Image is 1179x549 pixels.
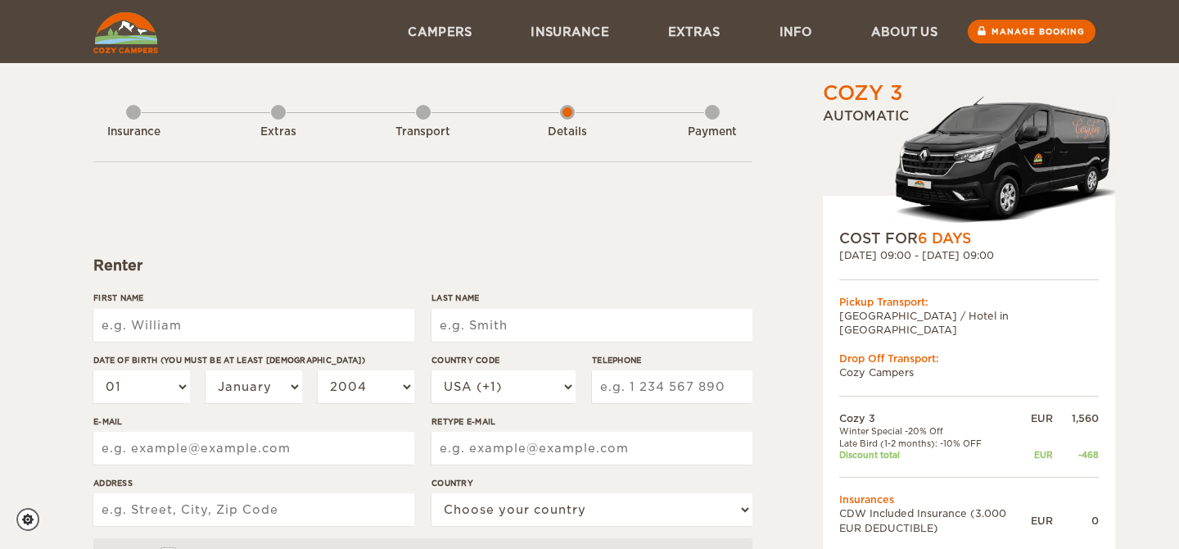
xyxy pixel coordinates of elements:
label: Telephone [592,354,752,366]
td: [GEOGRAPHIC_DATA] / Hotel in [GEOGRAPHIC_DATA] [839,309,1099,337]
div: 1,560 [1053,411,1099,425]
label: Country [431,477,752,489]
img: Cozy Campers [93,12,158,53]
label: First Name [93,292,414,304]
img: Langur-m-c-logo-2.png [888,93,1115,229]
div: Details [522,125,612,140]
label: Country Code [431,354,576,366]
div: EUR [1031,514,1053,528]
input: e.g. William [93,309,414,342]
div: 0 [1053,514,1099,528]
div: Insurance [88,125,178,140]
div: Cozy 3 [823,79,903,107]
div: Drop Off Transport: [839,352,1099,365]
td: Cozy Campers [839,365,1099,379]
div: Payment [667,125,757,140]
input: e.g. Smith [431,309,752,342]
div: Pickup Transport: [839,295,1099,309]
div: EUR [1031,411,1053,425]
label: E-mail [93,415,414,428]
div: Renter [93,256,752,275]
input: e.g. 1 234 567 890 [592,370,752,403]
div: [DATE] 09:00 - [DATE] 09:00 [839,248,1099,262]
span: 6 Days [918,230,971,247]
input: e.g. Street, City, Zip Code [93,493,414,526]
a: Manage booking [968,20,1095,43]
label: Date of birth (You must be at least [DEMOGRAPHIC_DATA]) [93,354,414,366]
label: Address [93,477,414,489]
input: e.g. example@example.com [431,432,752,465]
div: Automatic [823,107,1115,229]
td: CDW Included Insurance (3.000 EUR DEDUCTIBLE) [839,506,1031,534]
a: Cookie settings [16,508,50,531]
div: COST FOR [839,229,1099,248]
td: Winter Special -20% Off [839,425,1031,437]
label: Retype E-mail [431,415,752,428]
div: EUR [1031,449,1053,461]
td: Discount total [839,449,1031,461]
input: e.g. example@example.com [93,432,414,465]
td: Insurances [839,492,1099,506]
div: -468 [1053,449,1099,461]
td: Late Bird (1-2 months): -10% OFF [839,438,1031,449]
div: Extras [233,125,323,140]
td: Cozy 3 [839,411,1031,425]
div: Transport [378,125,468,140]
label: Last Name [431,292,752,304]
